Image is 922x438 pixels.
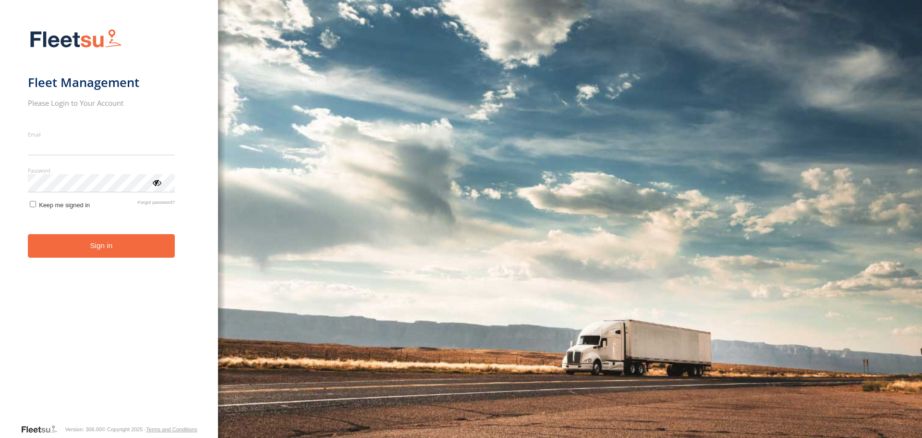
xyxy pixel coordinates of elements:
[28,131,175,138] label: Email
[152,177,161,187] div: ViewPassword
[28,75,175,90] h1: Fleet Management
[146,426,197,432] a: Terms and Conditions
[28,23,191,424] form: main
[102,426,197,432] div: © Copyright 2025 -
[28,98,175,108] h2: Please Login to Your Account
[30,201,36,207] input: Keep me signed in
[28,167,175,174] label: Password
[21,425,65,434] a: Visit our Website
[28,234,175,258] button: Sign in
[28,27,124,51] img: Fleetsu
[137,200,175,209] a: Forgot password?
[39,201,90,209] span: Keep me signed in
[65,426,101,432] div: Version: 306.00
